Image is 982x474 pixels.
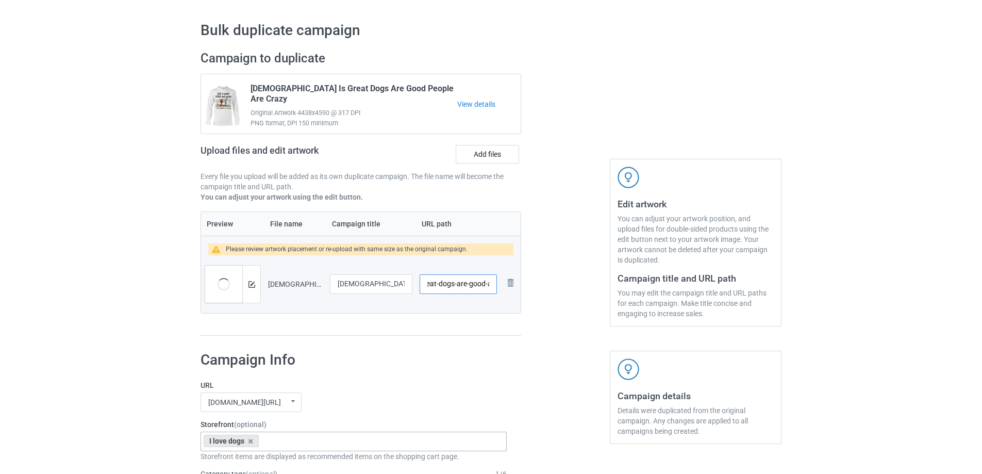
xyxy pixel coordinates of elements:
div: [DEMOGRAPHIC_DATA] Is Great Dogs Are Good And People Are Crazy Dog Gift Dog Lover Mug.png [268,279,323,289]
h2: Campaign to duplicate [201,51,521,67]
th: Preview [201,212,264,236]
span: PNG format, DPI 150 minimum [251,118,457,128]
span: [DEMOGRAPHIC_DATA] Is Great Dogs Are Good People Are Crazy [251,84,457,108]
div: You may edit the campaign title and URL paths for each campaign. Make title concise and engaging ... [618,288,774,319]
label: Add files [456,145,519,164]
h3: Edit artwork [618,198,774,210]
th: File name [264,212,326,236]
div: You can adjust your artwork position, and upload files for double-sided products using the edit b... [618,214,774,265]
div: Storefront items are displayed as recommended items on the shopping cart page. [201,451,507,462]
div: I love dogs [204,435,259,447]
span: Original Artwork 4438x4590 @ 317 DPI [251,108,457,118]
img: svg+xml;base64,PD94bWwgdmVyc2lvbj0iMS4wIiBlbmNvZGluZz0iVVRGLTgiPz4KPHN2ZyB3aWR0aD0iMjhweCIgaGVpZ2... [504,276,517,289]
h3: Campaign title and URL path [618,272,774,284]
div: Please review artwork placement or re-upload with same size as the original campaign. [226,243,468,255]
img: warning [212,246,226,253]
h2: Upload files and edit artwork [201,145,393,164]
p: Every file you upload will be added as its own duplicate campaign. The file name will become the ... [201,171,521,192]
th: Campaign title [326,212,416,236]
h1: Bulk duplicate campaign [201,21,781,40]
img: svg+xml;base64,PD94bWwgdmVyc2lvbj0iMS4wIiBlbmNvZGluZz0iVVRGLTgiPz4KPHN2ZyB3aWR0aD0iNDJweCIgaGVpZ2... [618,167,639,188]
h3: Campaign details [618,390,774,402]
th: URL path [416,212,501,236]
img: svg+xml;base64,PD94bWwgdmVyc2lvbj0iMS4wIiBlbmNvZGluZz0iVVRGLTgiPz4KPHN2ZyB3aWR0aD0iMTRweCIgaGVpZ2... [248,281,255,288]
div: Details were duplicated from the original campaign. Any changes are applied to all campaigns bein... [618,405,774,436]
span: (optional) [234,420,267,429]
a: View details [457,99,521,109]
label: URL [201,380,507,390]
div: [DOMAIN_NAME][URL] [208,399,281,406]
h1: Campaign Info [201,351,507,369]
label: Storefront [201,419,507,430]
b: You can adjust your artwork using the edit button. [201,193,363,201]
img: svg+xml;base64,PD94bWwgdmVyc2lvbj0iMS4wIiBlbmNvZGluZz0iVVRGLTgiPz4KPHN2ZyB3aWR0aD0iNDJweCIgaGVpZ2... [618,358,639,380]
